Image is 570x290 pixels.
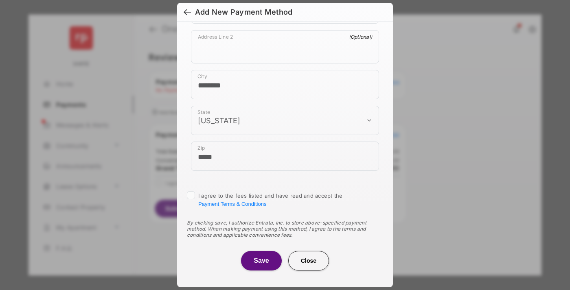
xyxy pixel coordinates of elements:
div: By clicking save, I authorize Entrata, Inc. to store above-specified payment method. When making ... [187,220,383,238]
button: I agree to the fees listed and have read and accept the [198,201,266,207]
div: payment_method_screening[postal_addresses][locality] [191,70,379,99]
span: I agree to the fees listed and have read and accept the [198,192,343,207]
button: Save [241,251,282,270]
div: payment_method_screening[postal_addresses][administrativeArea] [191,106,379,135]
div: payment_method_screening[postal_addresses][postalCode] [191,142,379,171]
button: Close [288,251,329,270]
div: payment_method_screening[postal_addresses][addressLine2] [191,30,379,63]
div: Add New Payment Method [195,8,292,17]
